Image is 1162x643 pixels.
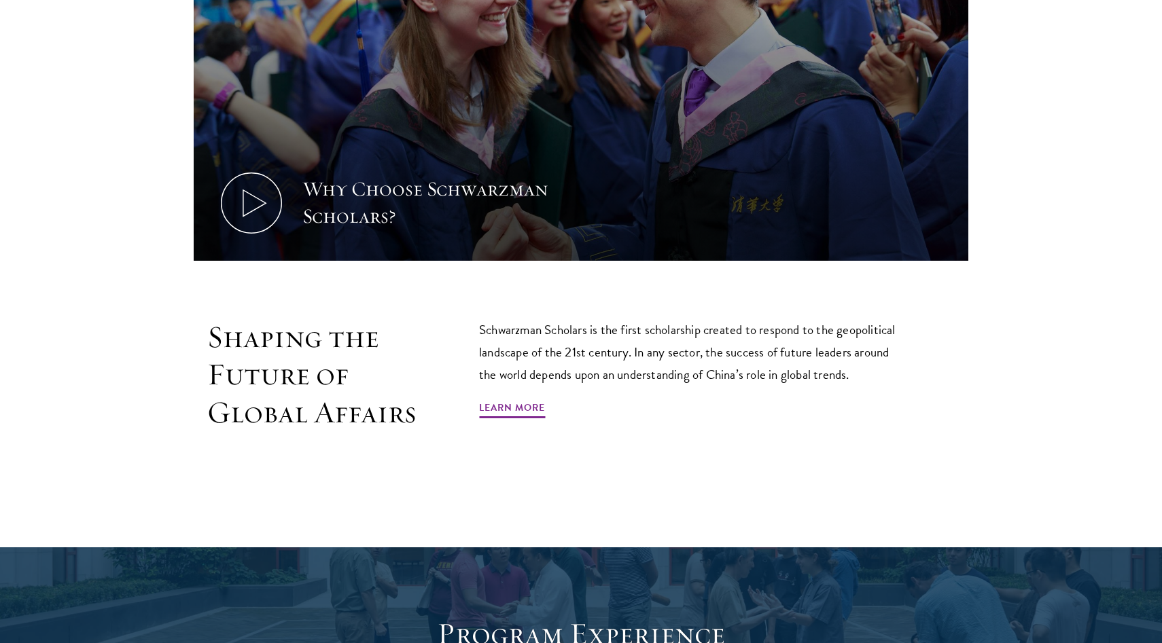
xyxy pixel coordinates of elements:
p: Schwarzman Scholars is the first scholarship created to respond to the geopolitical landscape of ... [479,318,907,386]
h2: Shaping the Future of Global Affairs [207,318,418,432]
div: Why Choose Schwarzman Scholars? [302,176,554,230]
a: Learn More [479,399,545,420]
